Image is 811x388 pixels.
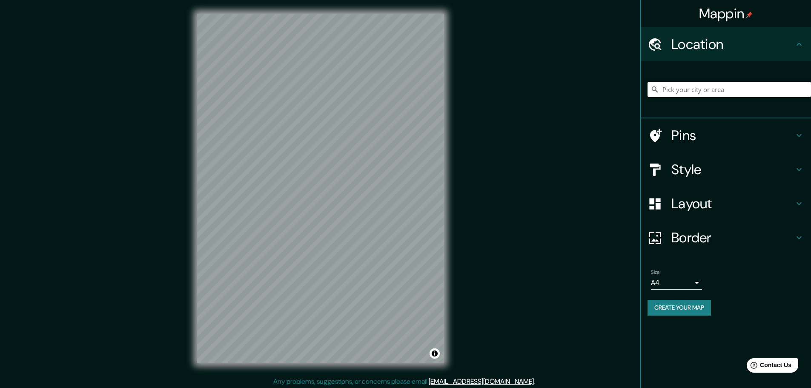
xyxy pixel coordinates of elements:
[641,27,811,61] div: Location
[671,229,794,246] h4: Border
[536,377,538,387] div: .
[735,355,802,379] iframe: Help widget launcher
[641,118,811,152] div: Pins
[671,36,794,53] h4: Location
[641,152,811,187] div: Style
[651,269,660,276] label: Size
[746,11,753,18] img: pin-icon.png
[648,82,811,97] input: Pick your city or area
[429,377,534,386] a: [EMAIL_ADDRESS][DOMAIN_NAME]
[430,348,440,359] button: Toggle attribution
[535,377,536,387] div: .
[671,195,794,212] h4: Layout
[641,187,811,221] div: Layout
[699,5,753,22] h4: Mappin
[648,300,711,316] button: Create your map
[671,161,794,178] h4: Style
[197,14,444,363] canvas: Map
[273,377,535,387] p: Any problems, suggestions, or concerns please email .
[641,221,811,255] div: Border
[651,276,702,290] div: A4
[671,127,794,144] h4: Pins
